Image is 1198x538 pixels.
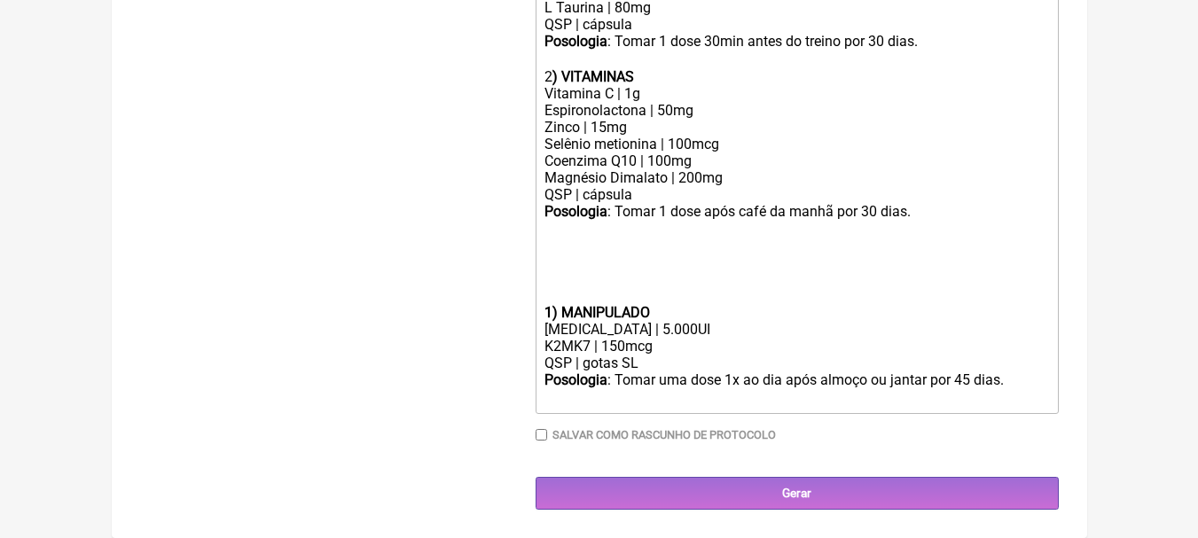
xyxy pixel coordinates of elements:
[544,33,607,50] strong: Posologia
[552,428,776,441] label: Salvar como rascunho de Protocolo
[544,371,607,388] strong: Posologia
[544,203,1048,220] div: : Tomar 1 dose após café da manhã por 30 dias.
[544,304,650,321] strong: 1) MANIPULADO
[544,371,1048,407] div: : Tomar uma dose 1x ao dia após almoço ou jantar por 45 dias. ㅤ
[544,33,1048,85] div: : Tomar 1 dose 30min antes do treino por 30 dias. ㅤ 2
[544,321,1048,338] div: [MEDICAL_DATA] | 5.000UI
[544,85,1048,203] div: Vitamina C | 1g Espironolactona | 50mg Zinco | 15mg Selênio metionina | 100mcg Coenzima Q10 | 100...
[544,338,1048,355] div: K2MK7 | 150mcg
[544,203,607,220] strong: Posologia
[552,68,634,85] strong: ) VITAMINAS
[536,477,1059,510] input: Gerar
[544,355,1048,371] div: QSP | gotas SL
